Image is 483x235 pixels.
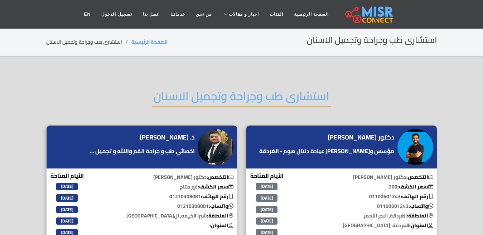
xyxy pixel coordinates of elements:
[131,37,168,46] a: الصفحة الرئيسية
[397,182,433,191] b: سعر الكشف:
[88,147,197,155] a: اخصائي طب و جراحة الفم واللثه و تجميل ...
[140,132,197,143] a: د. [PERSON_NAME]
[46,38,131,46] li: استشارى طب وجراحة وتجميل الاسنان
[140,133,195,141] h4: د. [PERSON_NAME]
[307,35,437,45] h2: استشارى طب وجراحة وتجميل الاسنان
[201,192,233,201] b: رقم الهاتف:
[56,206,78,213] span: [DATE]
[296,183,437,191] p: 200
[56,217,78,225] span: [DATE]
[217,8,264,21] a: اخبار و مقالات
[96,8,137,21] a: تسجيل الدخول
[198,182,233,191] b: سعر الكشف:
[345,5,393,23] img: main.misr_connect
[289,8,334,21] a: الصفحة الرئيسية
[207,172,233,182] b: التخصص:
[296,193,437,200] p: 01100601243
[296,222,437,229] p: الغردقة، [GEOGRAPHIC_DATA]
[328,133,395,141] h4: دكتور [PERSON_NAME]
[409,221,433,230] b: العنوان:
[96,183,237,191] p: غير متاح
[328,132,396,143] a: دكتور [PERSON_NAME]
[152,89,331,107] h2: استشارى طب وجراحة وتجميل الاسنان
[256,183,277,190] span: [DATE]
[406,172,433,182] b: التخصص:
[96,193,237,200] p: 01210308081
[96,173,237,181] p: دكتور [PERSON_NAME]
[257,147,396,155] a: مؤسس و[PERSON_NAME] عيادة دنتال هوم - الغردقة
[229,11,259,18] span: اخبار و مقالات
[56,194,78,201] span: [DATE]
[56,183,78,190] span: [DATE]
[397,129,433,165] img: دكتور احمد زرزور
[407,211,433,220] b: المنطقة:
[256,194,277,201] span: [DATE]
[96,202,237,210] p: 01210308081
[256,217,277,225] span: [DATE]
[209,221,233,230] b: العنوان:
[190,8,217,21] a: من نحن
[296,212,437,220] p: الغردقة, البحر الأحمر
[401,192,433,201] b: رقم الهاتف:
[296,202,437,210] p: 01100601243
[256,206,277,213] span: [DATE]
[296,173,437,181] p: دكتور [PERSON_NAME]
[264,8,289,21] a: الفئات
[209,201,233,211] b: واتساب:
[409,201,433,211] b: واتساب:
[137,8,165,21] a: اتصل بنا
[96,212,237,220] p: شبرا الخيمه, ال[GEOGRAPHIC_DATA]
[198,129,233,165] img: د. حسام وهدان
[79,8,96,21] a: EN
[165,8,190,21] a: خدماتنا
[207,211,233,220] b: المنطقة:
